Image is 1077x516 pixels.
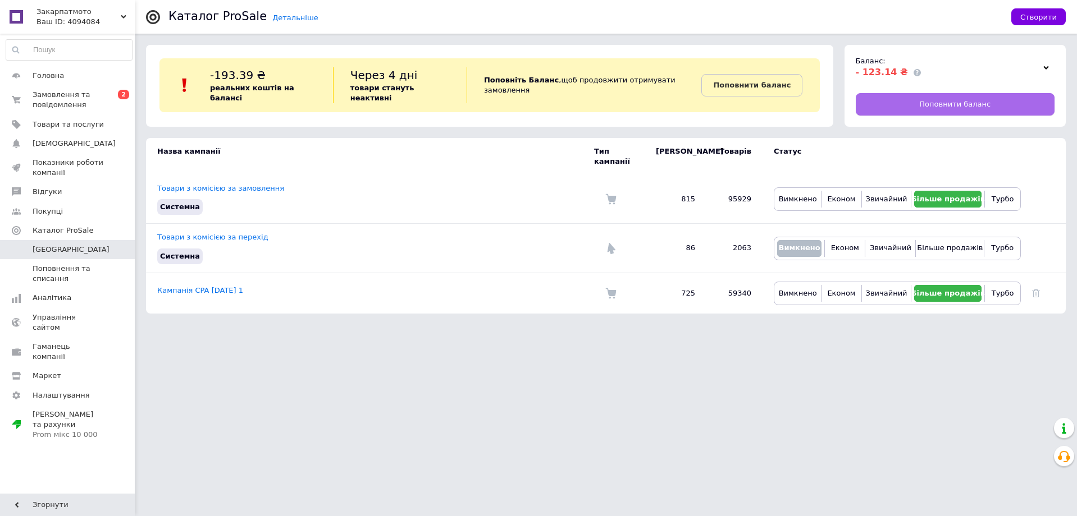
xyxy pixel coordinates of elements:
td: 725 [645,273,706,314]
span: Управління сайтом [33,312,104,333]
a: Видалити [1032,289,1040,297]
a: Товари з комісією за замовлення [157,184,284,192]
div: , щоб продовжити отримувати замовлення [467,67,701,103]
b: товари стануть неактивні [350,84,414,102]
button: Економ [824,191,858,208]
span: Турбо [991,243,1014,252]
span: Звичайний [866,289,907,297]
span: Економ [827,195,855,203]
img: Комісія за замовлення [605,193,617,205]
span: Баланс: [856,57,886,65]
button: Турбо [987,240,1017,257]
td: Тип кампанії [594,138,645,175]
span: Системна [160,252,200,260]
button: Звичайний [865,285,909,302]
span: Поповнення та списання [33,264,104,284]
span: Відгуки [33,187,62,197]
button: Звичайний [865,191,909,208]
b: Поповнити баланс [713,81,791,89]
a: Поповнити баланс [701,74,802,96]
span: 2 [118,90,129,99]
span: Закарпатмото [36,7,121,17]
span: Аналітика [33,293,71,303]
td: Статус [763,138,1021,175]
span: Вимкнено [779,289,817,297]
a: Кампанія CPA [DATE] 1 [157,286,243,294]
span: - 123.14 ₴ [856,67,908,77]
button: Турбо [988,191,1017,208]
span: Каталог ProSale [33,225,93,236]
td: Товарів [706,138,763,175]
img: Комісія за замовлення [605,288,617,299]
span: Налаштування [33,390,90,400]
input: Пошук [6,40,132,60]
td: 59340 [706,273,763,314]
span: [PERSON_NAME] та рахунки [33,409,104,440]
a: Товари з комісією за перехід [157,233,268,241]
span: Головна [33,71,64,81]
button: Більше продажів [914,191,982,208]
b: Поповніть Баланс [484,76,559,84]
td: 2063 [706,224,763,273]
img: :exclamation: [176,77,193,94]
button: Звичайний [868,240,912,257]
td: [PERSON_NAME] [645,138,706,175]
span: [GEOGRAPHIC_DATA] [33,245,109,255]
button: Більше продажів [914,285,982,302]
button: Створити [1011,8,1066,25]
span: Вимкнено [778,243,820,252]
span: Замовлення та повідомлення [33,90,104,110]
span: Покупці [33,206,63,216]
span: Більше продажів [911,289,985,297]
button: Більше продажів [919,240,981,257]
span: -193.39 ₴ [210,68,266,82]
span: Вимкнено [779,195,817,203]
span: Маркет [33,371,61,381]
span: Турбо [992,289,1014,297]
img: Комісія за перехід [605,243,617,254]
div: Prom мікс 10 000 [33,430,104,440]
span: Гаманець компанії [33,342,104,362]
button: Турбо [988,285,1017,302]
span: Системна [160,202,200,211]
td: 815 [645,175,706,224]
span: Товари та послуги [33,119,104,130]
div: Каталог ProSale [168,11,267,22]
span: Більше продажів [917,243,983,252]
button: Вимкнено [777,285,818,302]
button: Вимкнено [777,191,818,208]
span: Звичайний [866,195,907,203]
span: [DEMOGRAPHIC_DATA] [33,139,116,149]
span: Показники роботи компанії [33,158,104,178]
button: Економ [824,285,858,302]
td: Назва кампанії [146,138,594,175]
a: Детальніше [272,13,318,22]
b: реальних коштів на балансі [210,84,294,102]
span: Більше продажів [911,195,985,203]
a: Поповнити баланс [856,93,1055,116]
span: Через 4 дні [350,68,418,82]
td: 95929 [706,175,763,224]
span: Звичайний [870,243,911,252]
span: Економ [831,243,859,252]
span: Створити [1020,13,1057,21]
span: Турбо [992,195,1014,203]
td: 86 [645,224,706,273]
div: Ваш ID: 4094084 [36,17,135,27]
button: Економ [828,240,862,257]
span: Економ [827,289,855,297]
button: Вимкнено [777,240,822,257]
span: Поповнити баланс [919,99,991,109]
